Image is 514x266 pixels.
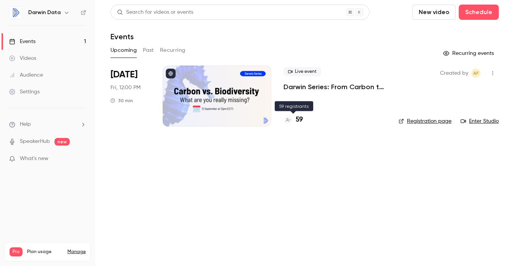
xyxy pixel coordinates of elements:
[110,44,137,56] button: Upcoming
[283,67,321,76] span: Live event
[9,88,40,96] div: Settings
[117,8,193,16] div: Search for videos or events
[10,6,22,19] img: Darwin Data
[9,120,86,128] li: help-dropdown-opener
[283,115,303,125] a: 59
[283,82,386,91] a: Darwin Series: From Carbon to Biodiversity
[412,5,456,20] button: New video
[459,5,499,20] button: Schedule
[110,32,134,41] h1: Events
[110,69,138,81] span: [DATE]
[27,249,63,255] span: Plan usage
[9,71,43,79] div: Audience
[461,117,499,125] a: Enter Studio
[440,69,468,78] span: Created by
[399,117,452,125] a: Registration page
[440,47,499,59] button: Recurring events
[10,247,22,256] span: Pro
[9,38,35,45] div: Events
[67,249,86,255] a: Manage
[110,66,151,127] div: Sep 12 Fri, 12:00 PM (Europe/Paris)
[110,98,133,104] div: 30 min
[143,44,154,56] button: Past
[28,9,61,16] h6: Darwin Data
[77,155,86,162] iframe: Noticeable Trigger
[296,115,303,125] h4: 59
[473,69,479,78] span: AF
[20,155,48,163] span: What's new
[160,44,186,56] button: Recurring
[9,54,36,62] div: Videos
[20,138,50,146] a: SpeakerHub
[110,84,141,91] span: Fri, 12:00 PM
[471,69,480,78] span: Aurore Falque-Pierrotin
[20,120,31,128] span: Help
[54,138,70,146] span: new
